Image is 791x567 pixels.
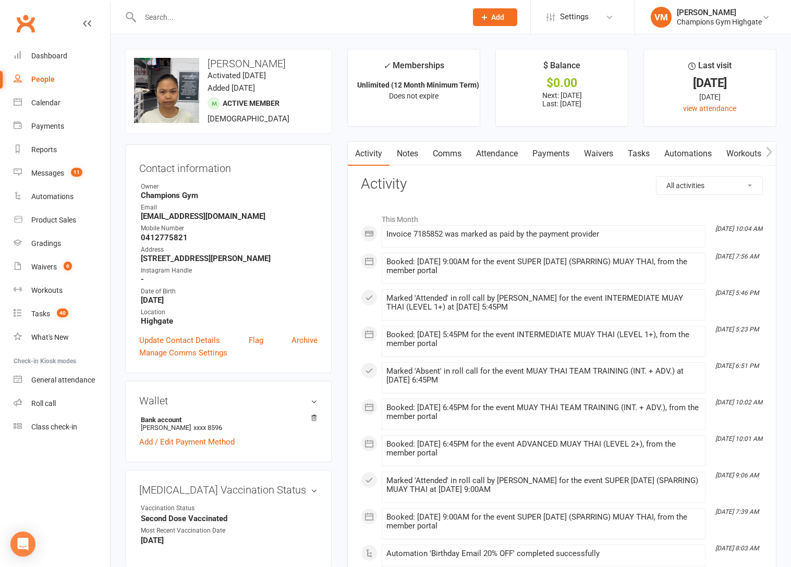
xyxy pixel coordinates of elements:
[715,225,762,232] i: [DATE] 10:04 AM
[31,192,74,201] div: Automations
[357,81,479,89] strong: Unlimited (12 Month Minimum Term)
[139,334,220,347] a: Update Contact Details
[361,208,763,225] li: This Month
[31,239,61,248] div: Gradings
[386,440,701,458] div: Booked: [DATE] 6:45PM for the event ADVANCED MUAY THAI (LEVEL 2+), from the member portal
[208,71,266,80] time: Activated [DATE]
[386,403,701,421] div: Booked: [DATE] 6:45PM for the event MUAY THAI TEAM TRAINING (INT. + ADV.), from the member portal
[31,98,60,107] div: Calendar
[31,75,55,83] div: People
[139,158,318,174] h3: Contact information
[386,367,701,385] div: Marked 'Absent' in roll call for the event MUAY THAI TEAM TRAINING (INT. + ADV.) at [DATE] 6:45PM
[31,145,57,154] div: Reports
[139,395,318,406] h3: Wallet
[525,142,577,166] a: Payments
[425,142,469,166] a: Comms
[469,142,525,166] a: Attendance
[141,182,318,192] div: Owner
[715,289,759,297] i: [DATE] 5:46 PM
[383,61,390,71] i: ✓
[141,536,318,545] strong: [DATE]
[141,245,318,255] div: Address
[141,503,227,513] div: Vaccination Status
[719,142,769,166] a: Workouts
[653,91,766,103] div: [DATE]
[14,162,110,185] a: Messages 11
[64,262,72,270] span: 6
[141,212,318,221] strong: [EMAIL_ADDRESS][DOMAIN_NAME]
[31,263,57,271] div: Waivers
[141,287,318,297] div: Date of Birth
[141,203,318,213] div: Email
[715,435,762,442] i: [DATE] 10:01 AM
[688,59,732,78] div: Last visit
[141,191,318,200] strong: Champions Gym
[141,514,318,523] strong: Second Dose Vaccinated
[31,423,77,431] div: Class check-in
[31,310,50,318] div: Tasks
[31,376,95,384] div: General attendance
[14,208,110,232] a: Product Sales
[141,526,227,536] div: Most Recent Vaccination Date
[141,233,318,242] strong: 0412775821
[715,253,759,260] i: [DATE] 7:56 AM
[386,549,701,558] div: Automation 'Birthday Email 20% OFF' completed successfully
[386,294,701,312] div: Marked 'Attended' in roll call by [PERSON_NAME] for the event INTERMEDIATE MUAY THAI (LEVEL 1+) a...
[683,104,736,113] a: view attendance
[139,436,235,448] a: Add / Edit Payment Method
[14,232,110,255] a: Gradings
[491,13,504,21] span: Add
[715,508,759,515] i: [DATE] 7:39 AM
[505,91,618,108] p: Next: [DATE] Last: [DATE]
[71,168,82,177] span: 11
[208,83,255,93] time: Added [DATE]
[134,58,199,123] img: image1637377434.png
[653,78,766,89] div: [DATE]
[386,257,701,275] div: Booked: [DATE] 9:00AM for the event SUPER [DATE] (SPARRING) MUAY THAI, from the member portal
[141,416,312,424] strong: Bank account
[14,185,110,208] a: Automations
[141,224,318,233] div: Mobile Number
[14,115,110,138] a: Payments
[208,114,289,124] span: [DEMOGRAPHIC_DATA]
[715,326,759,333] i: [DATE] 5:23 PM
[386,230,701,239] div: Invoice 7185852 was marked as paid by the payment provider
[543,59,580,78] div: $ Balance
[141,295,318,305] strong: [DATE]
[348,142,390,166] a: Activity
[14,302,110,326] a: Tasks 40
[141,307,318,317] div: Location
[390,142,425,166] a: Notes
[193,424,222,432] span: xxxx 8596
[677,8,762,17] div: [PERSON_NAME]
[14,415,110,439] a: Class kiosk mode
[715,362,759,369] i: [DATE] 6:51 PM
[31,169,64,177] div: Messages
[139,484,318,496] h3: [MEDICAL_DATA] Vaccination Status
[31,52,67,60] div: Dashboard
[31,286,63,294] div: Workouts
[141,266,318,276] div: Instagram Handle
[505,78,618,89] div: $0.00
[134,58,323,69] h3: [PERSON_NAME]
[291,334,318,347] a: Archive
[577,142,620,166] a: Waivers
[473,8,517,26] button: Add
[31,399,56,408] div: Roll call
[31,333,69,341] div: What's New
[651,7,672,28] div: VM
[31,122,64,130] div: Payments
[361,176,763,192] h3: Activity
[137,10,459,24] input: Search...
[677,17,762,27] div: Champions Gym Highgate
[715,472,759,479] i: [DATE] 9:06 AM
[57,309,68,317] span: 40
[14,326,110,349] a: What's New
[31,216,76,224] div: Product Sales
[141,316,318,326] strong: Highgate
[249,334,263,347] a: Flag
[141,275,318,284] strong: -
[10,532,35,557] div: Open Intercom Messenger
[715,399,762,406] i: [DATE] 10:02 AM
[386,476,701,494] div: Marked 'Attended' in roll call by [PERSON_NAME] for the event SUPER [DATE] (SPARRING) MUAY THAI a...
